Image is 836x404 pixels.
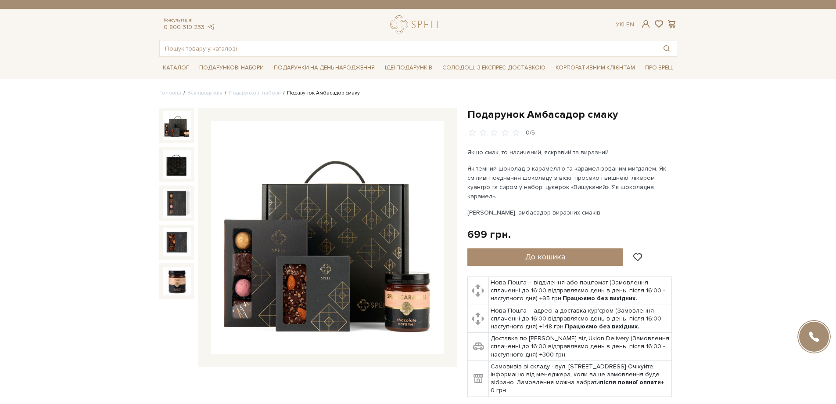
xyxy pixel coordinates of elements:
[229,90,281,96] a: Подарункові набори
[164,23,205,31] a: 0 800 319 233
[164,18,215,23] span: Консультація:
[159,61,193,75] span: Каталог
[563,295,637,302] b: Працюємо без вихідних.
[211,121,444,354] img: Подарунок Амбасадор смаку
[467,164,673,201] p: Як темний шоколад з карамеллю та карамелізованим мигдалем. Як сміливі поєднання шоколаду з віскі,...
[565,323,639,330] b: Працюємо без вихідних.
[270,61,378,75] span: Подарунки на День народження
[160,40,657,56] input: Пошук товару у каталозі
[163,111,191,139] img: Подарунок Амбасадор смаку
[489,305,672,333] td: Нова Пошта – адресна доставка кур'єром (Замовлення сплаченні до 16:00 відправляємо день в день, п...
[207,23,215,31] a: telegram
[163,150,191,178] img: Подарунок Амбасадор смаку
[616,21,634,29] div: Ук
[467,148,673,157] p: Якщо смак, то насичений, яскравий та виразний.
[187,90,222,96] a: Вся продукція
[439,60,549,75] a: Солодощі з експрес-доставкою
[281,89,360,97] li: Подарунок Амбасадор смаку
[163,267,191,295] img: Подарунок Амбасадор смаку
[390,15,445,33] a: logo
[657,40,677,56] button: Пошук товару у каталозі
[489,277,672,305] td: Нова Пошта – відділення або поштомат (Замовлення сплаченні до 16:00 відправляємо день в день, піс...
[642,61,677,75] span: Про Spell
[525,252,565,262] span: До кошика
[552,60,639,75] a: Корпоративним клієнтам
[467,228,511,241] div: 699 грн.
[623,21,624,28] span: |
[626,21,634,28] a: En
[467,248,623,266] button: До кошика
[467,208,673,217] p: [PERSON_NAME], амбасадор виразних смаків.
[163,228,191,256] img: Подарунок Амбасадор смаку
[489,333,672,361] td: Доставка по [PERSON_NAME] від Uklon Delivery (Замовлення сплаченні до 16:00 відправляємо день в д...
[163,189,191,217] img: Подарунок Амбасадор смаку
[196,61,267,75] span: Подарункові набори
[526,129,535,137] div: 0/5
[159,90,181,96] a: Головна
[381,61,436,75] span: Ідеї подарунків
[489,360,672,397] td: Самовивіз зі складу - вул. [STREET_ADDRESS] Очікуйте інформацію від менеджера, коли ваше замовлен...
[600,379,661,386] b: після повної оплати
[467,108,677,121] h1: Подарунок Амбасадор смаку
